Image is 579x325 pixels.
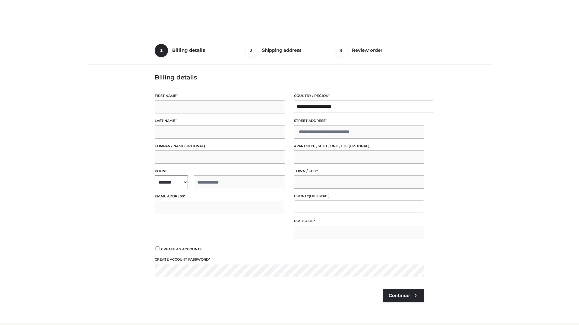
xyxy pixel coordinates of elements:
span: Continue [389,293,410,298]
label: Email address [155,193,285,199]
span: Review order [352,47,382,53]
label: Town / City [294,168,424,174]
label: Street address [294,118,424,124]
label: First name [155,93,285,99]
span: 1 [155,44,168,57]
span: Create an account? [161,247,202,251]
span: Billing details [172,47,205,53]
input: Create an account? [155,246,160,250]
span: (optional) [184,144,205,148]
span: Shipping address [262,47,302,53]
label: County [294,193,424,199]
label: Postcode [294,218,424,224]
span: (optional) [349,144,369,148]
span: 3 [334,44,348,57]
label: Create account password [155,257,424,262]
label: Last name [155,118,285,124]
label: Apartment, suite, unit, etc. [294,143,424,149]
label: Phone [155,168,285,174]
h3: Billing details [155,74,424,81]
a: Continue [383,289,424,302]
label: Country / Region [294,93,424,99]
span: (optional) [309,194,330,198]
label: Company name [155,143,285,149]
span: 2 [245,44,258,57]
